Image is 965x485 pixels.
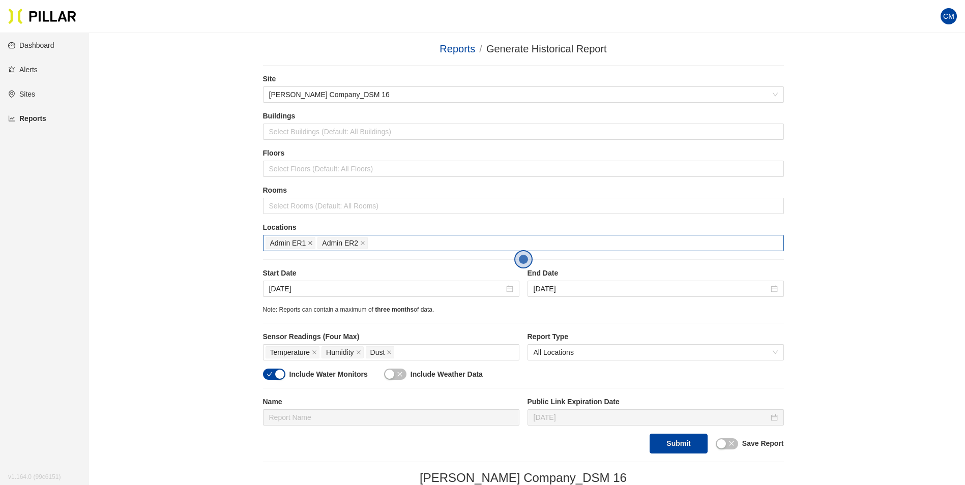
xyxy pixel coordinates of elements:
[528,331,784,342] label: Report Type
[8,66,38,74] a: alertAlerts
[263,222,784,233] label: Locations
[8,41,54,49] a: dashboardDashboard
[534,412,769,423] input: Sep 12, 2025
[263,185,784,196] label: Rooms
[289,369,368,380] label: Include Water Monitors
[326,347,354,358] span: Humidity
[370,347,385,358] span: Dust
[375,306,414,313] span: three months
[312,350,317,356] span: close
[308,240,313,247] span: close
[263,74,784,84] label: Site
[263,305,784,315] div: Note: Reports can contain a maximum of of data.
[8,8,76,24] img: Pillar Technologies
[728,440,735,446] span: close
[387,350,392,356] span: close
[534,283,769,294] input: Aug 28, 2025
[263,148,784,159] label: Floors
[263,111,784,122] label: Buildings
[486,43,607,54] span: Generate Historical Report
[360,240,365,247] span: close
[263,331,519,342] label: Sensor Readings (Four Max)
[269,283,504,294] input: Aug 27, 2025
[514,250,533,268] button: Open the dialog
[534,345,778,360] span: All Locations
[8,114,46,123] a: line-chartReports
[528,397,784,407] label: Public Link Expiration Date
[440,43,475,54] a: Reports
[397,371,403,377] span: close
[263,409,519,426] input: Report Name
[269,87,778,102] span: Weitz Company_DSM 16
[267,371,273,377] span: check
[8,90,35,98] a: environmentSites
[742,438,784,449] label: Save Report
[650,434,707,453] button: Submit
[356,350,361,356] span: close
[479,43,482,54] span: /
[322,237,358,249] span: Admin ER2
[263,397,519,407] label: Name
[943,8,954,24] span: CM
[411,369,483,380] label: Include Weather Data
[528,268,784,279] label: End Date
[270,347,310,358] span: Temperature
[270,237,306,249] span: Admin ER1
[263,268,519,279] label: Start Date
